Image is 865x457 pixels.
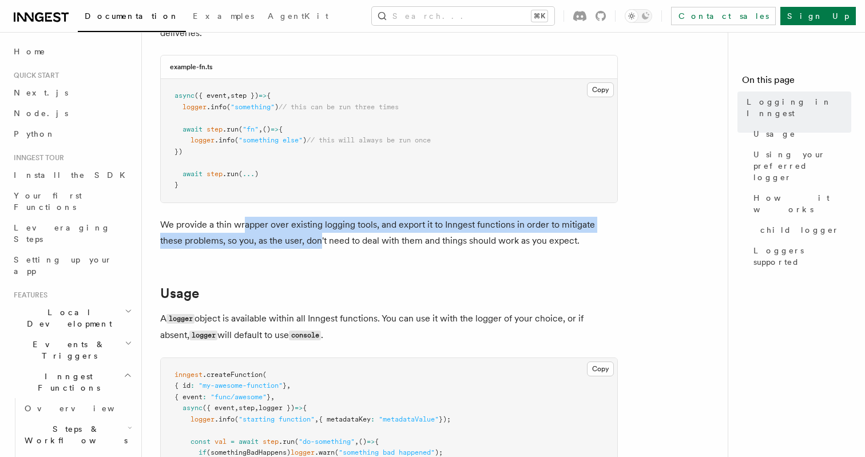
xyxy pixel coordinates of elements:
[203,371,263,379] span: .createFunction
[227,103,231,111] span: (
[355,438,359,446] span: ,
[191,136,215,144] span: logger
[271,125,279,133] span: =>
[379,415,439,423] span: "metadataValue"
[243,125,259,133] span: "fn"
[227,92,231,100] span: ,
[435,448,443,456] span: );
[174,382,191,390] span: { id
[231,92,259,100] span: step })
[191,382,195,390] span: :
[85,11,179,21] span: Documentation
[263,125,271,133] span: ()
[259,92,267,100] span: =>
[223,170,239,178] span: .run
[235,136,239,144] span: (
[291,448,315,456] span: logger
[275,103,279,111] span: )
[239,136,303,144] span: "something else"
[193,11,254,21] span: Examples
[303,136,307,144] span: )
[9,103,134,124] a: Node.js
[295,404,303,412] span: =>
[760,224,839,236] span: child logger
[20,423,128,446] span: Steps & Workflows
[182,125,203,133] span: await
[243,170,255,178] span: ...
[335,448,339,456] span: (
[255,170,259,178] span: )
[14,109,68,118] span: Node.js
[587,361,614,376] button: Copy
[753,245,851,268] span: Loggers supported
[78,3,186,32] a: Documentation
[207,125,223,133] span: step
[367,438,375,446] span: =>
[189,331,217,340] code: logger
[207,170,223,178] span: step
[742,92,851,124] a: Logging in Inngest
[215,136,235,144] span: .info
[25,404,142,413] span: Overview
[231,438,235,446] span: =
[263,438,279,446] span: step
[9,165,134,185] a: Install the SDK
[9,217,134,249] a: Leveraging Steps
[372,7,554,25] button: Search...⌘K
[287,382,291,390] span: ,
[625,9,652,23] button: Toggle dark mode
[671,7,776,25] a: Contact sales
[268,11,328,21] span: AgentKit
[191,438,211,446] span: const
[756,220,851,240] a: child logger
[20,398,134,419] a: Overview
[239,415,315,423] span: "starting function"
[191,415,215,423] span: logger
[315,448,335,456] span: .warn
[295,438,299,446] span: (
[9,339,125,361] span: Events & Triggers
[9,366,134,398] button: Inngest Functions
[9,124,134,144] a: Python
[14,191,82,212] span: Your first Functions
[20,419,134,451] button: Steps & Workflows
[174,181,178,189] span: }
[170,62,213,71] h3: example-fn.ts
[531,10,547,22] kbd: ⌘K
[780,7,856,25] a: Sign Up
[203,393,207,401] span: :
[160,217,618,249] p: We provide a thin wrapper over existing logging tools, and export it to Inngest functions in orde...
[239,404,255,412] span: step
[279,438,295,446] span: .run
[271,393,275,401] span: ,
[215,438,227,446] span: val
[239,438,259,446] span: await
[174,92,195,100] span: async
[223,125,239,133] span: .run
[261,3,335,31] a: AgentKit
[9,371,124,394] span: Inngest Functions
[339,448,435,456] span: "something bad happened"
[9,291,47,300] span: Features
[160,285,199,301] a: Usage
[174,371,203,379] span: inngest
[235,404,239,412] span: ,
[199,448,207,456] span: if
[279,103,399,111] span: // this can be run three times
[371,415,375,423] span: :
[439,415,451,423] span: });
[359,438,367,446] span: ()
[255,404,259,412] span: ,
[239,170,243,178] span: (
[747,96,851,119] span: Logging in Inngest
[199,382,283,390] span: "my-awesome-function"
[231,103,275,111] span: "something"
[587,82,614,97] button: Copy
[307,136,431,144] span: // this will always be run once
[182,170,203,178] span: await
[9,302,134,334] button: Local Development
[9,249,134,281] a: Setting up your app
[9,185,134,217] a: Your first Functions
[749,124,851,144] a: Usage
[267,92,271,100] span: {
